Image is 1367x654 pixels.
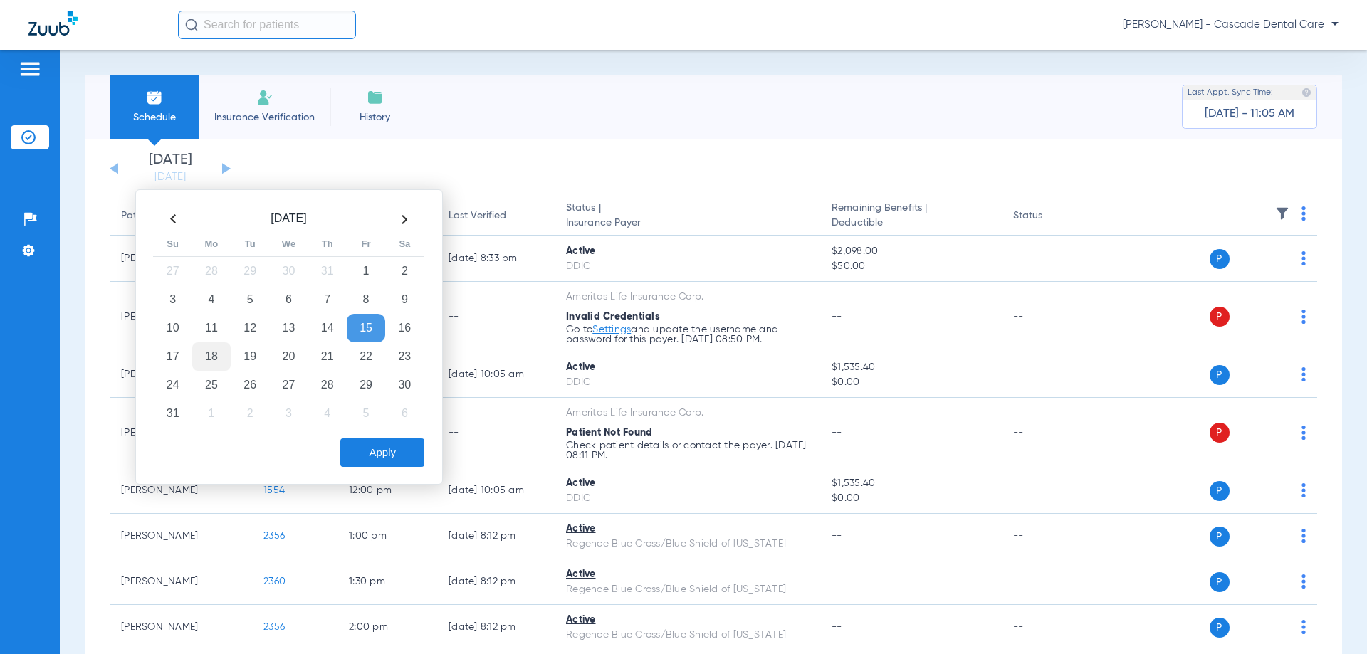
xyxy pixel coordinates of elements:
[437,605,555,650] td: [DATE] 8:12 PM
[566,325,809,344] p: Go to and update the username and password for this payer. [DATE] 08:50 PM.
[1275,206,1289,221] img: filter.svg
[367,89,384,106] img: History
[1210,481,1230,501] span: P
[1002,282,1098,352] td: --
[110,605,252,650] td: [PERSON_NAME]
[566,522,809,537] div: Active
[566,628,809,643] div: Regence Blue Cross/Blue Shield of [US_STATE]
[449,209,506,223] div: Last Verified
[1301,426,1306,440] img: group-dot-blue.svg
[832,259,990,274] span: $50.00
[1002,398,1098,468] td: --
[566,428,652,438] span: Patient Not Found
[555,196,820,236] th: Status |
[832,476,990,491] span: $1,535.40
[263,531,285,541] span: 2356
[263,485,285,495] span: 1554
[1301,367,1306,381] img: group-dot-blue.svg
[1210,572,1230,592] span: P
[1123,18,1339,32] span: [PERSON_NAME] - Cascade Dental Care
[1301,574,1306,589] img: group-dot-blue.svg
[1002,514,1098,559] td: --
[566,259,809,274] div: DDIC
[1205,107,1294,121] span: [DATE] - 11:05 AM
[566,613,809,628] div: Active
[566,537,809,552] div: Regence Blue Cross/Blue Shield of [US_STATE]
[120,110,188,125] span: Schedule
[337,468,437,514] td: 12:00 PM
[110,468,252,514] td: [PERSON_NAME]
[437,468,555,514] td: [DATE] 10:05 AM
[437,398,555,468] td: --
[127,153,213,184] li: [DATE]
[1301,483,1306,497] img: group-dot-blue.svg
[832,428,842,438] span: --
[566,567,809,582] div: Active
[832,360,990,375] span: $1,535.40
[566,476,809,491] div: Active
[1002,468,1098,514] td: --
[566,582,809,597] div: Regence Blue Cross/Blue Shield of [US_STATE]
[28,11,78,36] img: Zuub Logo
[1210,307,1230,327] span: P
[566,375,809,390] div: DDIC
[437,282,555,352] td: --
[449,209,543,223] div: Last Verified
[592,325,631,334] a: Settings
[256,89,273,106] img: Manual Insurance Verification
[566,312,660,322] span: Invalid Credentials
[832,312,842,322] span: --
[1210,527,1230,547] span: P
[566,491,809,506] div: DDIC
[209,110,320,125] span: Insurance Verification
[437,352,555,398] td: [DATE] 10:05 AM
[566,360,809,375] div: Active
[832,491,990,506] span: $0.00
[1301,310,1306,324] img: group-dot-blue.svg
[110,559,252,605] td: [PERSON_NAME]
[1002,352,1098,398] td: --
[832,216,990,231] span: Deductible
[832,375,990,390] span: $0.00
[340,438,424,467] button: Apply
[1002,196,1098,236] th: Status
[437,236,555,282] td: [DATE] 8:33 PM
[1301,88,1311,97] img: last sync help info
[1188,85,1273,100] span: Last Appt. Sync Time:
[566,406,809,421] div: Ameritas Life Insurance Corp.
[1210,365,1230,385] span: P
[192,208,385,231] th: [DATE]
[832,622,842,632] span: --
[127,170,213,184] a: [DATE]
[1301,529,1306,543] img: group-dot-blue.svg
[1210,423,1230,443] span: P
[1002,605,1098,650] td: --
[337,559,437,605] td: 1:30 PM
[1301,206,1306,221] img: group-dot-blue.svg
[178,11,356,39] input: Search for patients
[1210,249,1230,269] span: P
[185,19,198,31] img: Search Icon
[341,110,409,125] span: History
[437,559,555,605] td: [DATE] 8:12 PM
[1002,236,1098,282] td: --
[566,244,809,259] div: Active
[566,290,809,305] div: Ameritas Life Insurance Corp.
[263,622,285,632] span: 2356
[110,514,252,559] td: [PERSON_NAME]
[1296,586,1367,654] iframe: Chat Widget
[832,531,842,541] span: --
[1301,251,1306,265] img: group-dot-blue.svg
[337,514,437,559] td: 1:00 PM
[1210,618,1230,638] span: P
[832,244,990,259] span: $2,098.00
[19,60,41,78] img: hamburger-icon
[566,216,809,231] span: Insurance Payer
[820,196,1001,236] th: Remaining Benefits |
[832,576,842,586] span: --
[146,89,163,106] img: Schedule
[121,209,241,223] div: Patient Name
[337,605,437,650] td: 2:00 PM
[1002,559,1098,605] td: --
